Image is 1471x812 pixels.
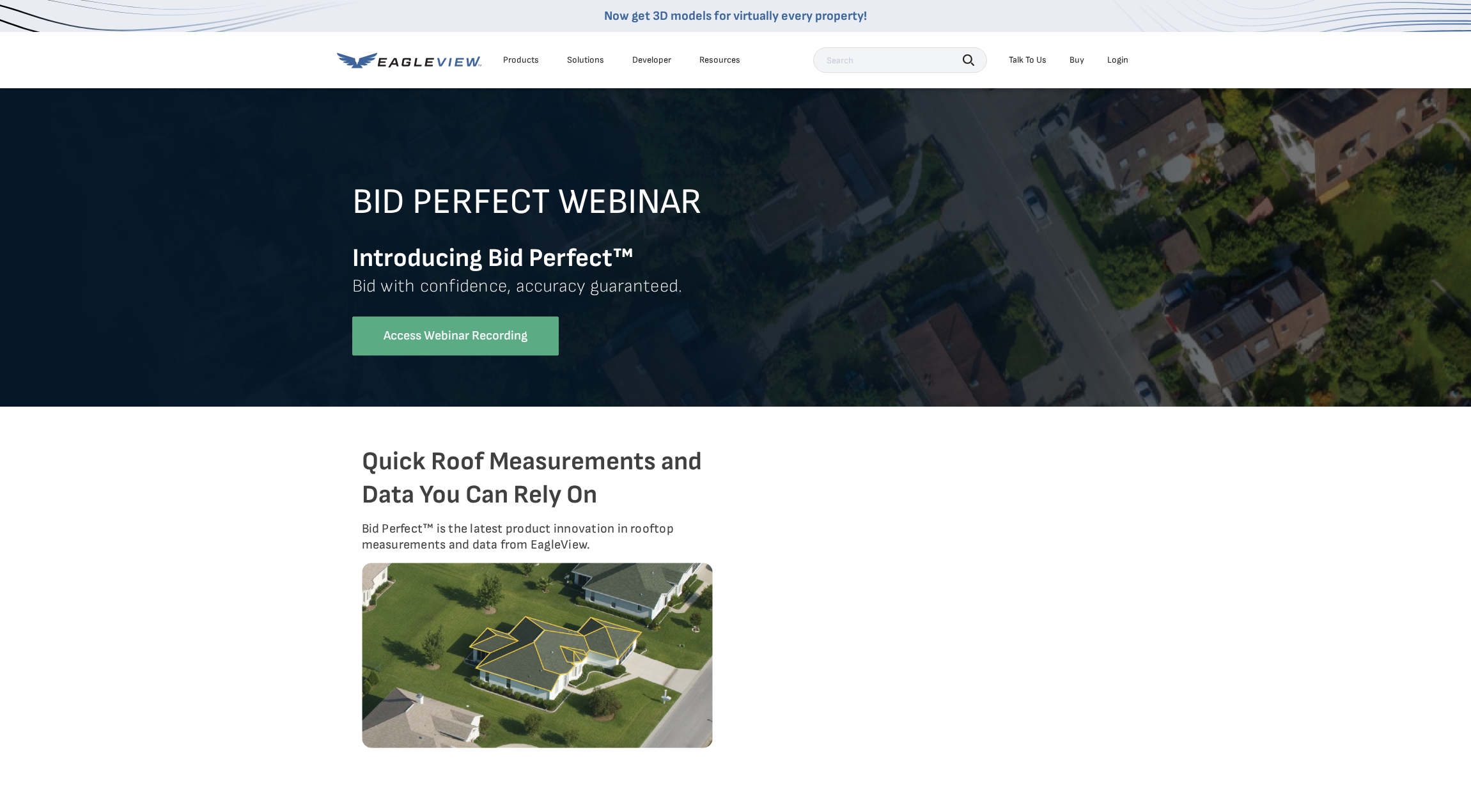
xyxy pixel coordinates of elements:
div: Products [503,54,539,66]
h3: Quick Roof Measurements and Data You Can Rely On [362,445,713,511]
div: Resources [699,54,740,66]
a: Access Webinar Recording [352,316,559,355]
p: Bid with confidence, accuracy guaranteed. [352,275,1119,316]
h3: Introducing Bid Perfect™ [352,242,1119,275]
a: Now get 3D models for virtually every property! [604,8,867,24]
a: Developer [632,54,671,66]
div: Talk To Us [1009,54,1047,66]
div: Solutions [567,54,604,66]
a: Buy [1070,54,1084,66]
input: Search [813,47,987,73]
div: Login [1107,54,1128,66]
p: Bid Perfect™ is the latest product innovation in rooftop measurements and data from EagleView. [362,521,713,553]
h2: BID PERFECT WEBINAR [352,183,1119,242]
